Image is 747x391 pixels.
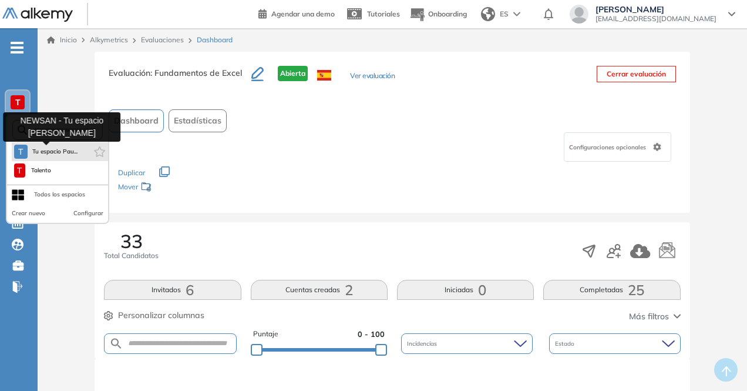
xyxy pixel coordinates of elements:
button: Personalizar columnas [104,309,204,322]
img: ESP [317,70,331,81]
span: Abierta [278,66,308,81]
span: Talento [30,166,53,175]
span: 0 - 100 [358,329,385,340]
button: Iniciadas0 [397,280,534,300]
span: Tu espacio Pau... [32,147,78,156]
h3: Evaluación [109,66,251,91]
a: Inicio [47,35,77,45]
div: Mover [118,177,235,199]
button: Onboarding [409,2,467,27]
div: Todos los espacios [34,190,85,199]
div: Estado [549,333,681,354]
span: Personalizar columnas [118,309,204,322]
span: T [15,98,21,107]
img: arrow [513,12,520,16]
div: Configuraciones opcionales [564,132,671,162]
button: Crear nuevo [12,209,45,218]
i: - [11,46,23,49]
button: Más filtros [629,310,681,323]
span: [EMAIL_ADDRESS][DOMAIN_NAME] [595,14,716,24]
img: SEARCH_ALT [109,336,123,351]
span: Estadísticas [174,115,221,127]
div: NEWSAN - Tu espacio [PERSON_NAME] [3,112,120,142]
span: Puntaje [253,329,278,340]
button: Completadas25 [543,280,680,300]
button: Ver evaluación [350,71,395,83]
button: Cerrar evaluación [597,66,676,82]
button: Dashboard [109,109,164,132]
a: Agendar una demo [258,6,335,20]
span: : Fundamentos de Excel [150,68,242,78]
button: Estadísticas [169,109,227,132]
span: ES [500,9,509,19]
span: Dashboard [114,115,159,127]
span: Más filtros [629,310,669,323]
span: Incidencias [407,339,439,348]
span: [PERSON_NAME] [595,5,716,14]
span: Configuraciones opcionales [569,143,648,152]
span: Dashboard [197,35,233,45]
img: Logo [2,8,73,22]
span: Onboarding [428,9,467,18]
button: Invitados6 [104,280,241,300]
span: T [18,147,23,156]
span: Tutoriales [367,9,400,18]
button: Configurar [73,209,103,218]
span: Duplicar [118,168,145,177]
img: world [481,7,495,21]
span: Total Candidatos [104,250,159,261]
button: Cuentas creadas2 [251,280,388,300]
span: 33 [120,232,143,250]
div: Incidencias [401,333,533,354]
a: Evaluaciones [141,35,184,44]
span: T [17,166,22,175]
span: Alkymetrics [90,35,128,44]
span: Estado [555,339,577,348]
span: Agendar una demo [271,9,335,18]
